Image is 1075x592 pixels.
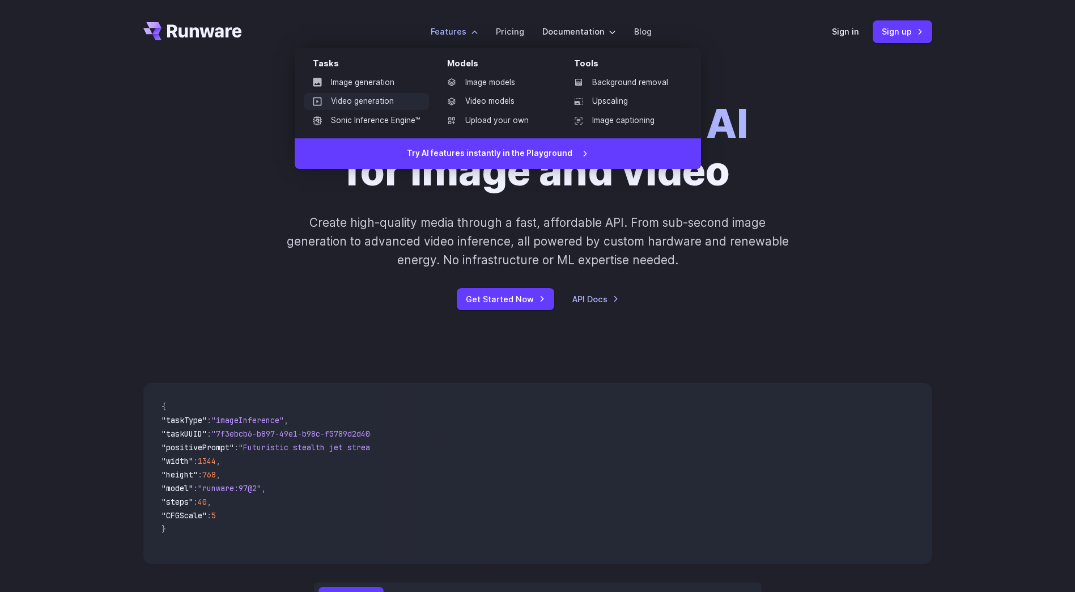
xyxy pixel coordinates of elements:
[304,74,429,91] a: Image generation
[198,456,216,466] span: 1344
[162,456,193,466] span: "width"
[565,93,683,110] a: Upscaling
[457,288,554,310] a: Get Started Now
[295,138,701,169] a: Try AI features instantly in the Playground
[162,497,193,507] span: "steps"
[207,510,211,521] span: :
[193,456,198,466] span: :
[304,93,429,110] a: Video generation
[211,510,216,521] span: 5
[216,456,220,466] span: ,
[216,470,220,480] span: ,
[431,25,478,38] label: Features
[574,57,683,74] div: Tools
[211,429,384,439] span: "7f3ebcb6-b897-49e1-b98c-f5789d2d40d7"
[496,25,524,38] a: Pricing
[438,112,556,129] a: Upload your own
[832,25,859,38] a: Sign in
[438,93,556,110] a: Video models
[162,470,198,480] span: "height"
[327,100,748,195] h1: for image and video
[447,57,556,74] div: Models
[162,524,166,534] span: }
[162,442,234,453] span: "positivePrompt"
[873,20,932,43] a: Sign up
[234,442,239,453] span: :
[542,25,616,38] label: Documentation
[198,470,202,480] span: :
[143,22,242,40] a: Go to /
[634,25,652,38] a: Blog
[162,510,207,521] span: "CFGScale"
[285,213,790,270] p: Create high-quality media through a fast, affordable API. From sub-second image generation to adv...
[193,497,198,507] span: :
[162,429,207,439] span: "taskUUID"
[193,483,198,493] span: :
[565,74,683,91] a: Background removal
[211,415,284,425] span: "imageInference"
[202,470,216,480] span: 768
[572,293,619,306] a: API Docs
[304,112,429,129] a: Sonic Inference Engine™
[313,57,429,74] div: Tasks
[162,401,166,412] span: {
[162,415,207,425] span: "taskType"
[207,415,211,425] span: :
[207,429,211,439] span: :
[239,442,651,453] span: "Futuristic stealth jet streaking through a neon-lit cityscape with glowing purple exhaust"
[438,74,556,91] a: Image models
[207,497,211,507] span: ,
[565,112,683,129] a: Image captioning
[261,483,266,493] span: ,
[284,415,288,425] span: ,
[198,497,207,507] span: 40
[162,483,193,493] span: "model"
[198,483,261,493] span: "runware:97@2"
